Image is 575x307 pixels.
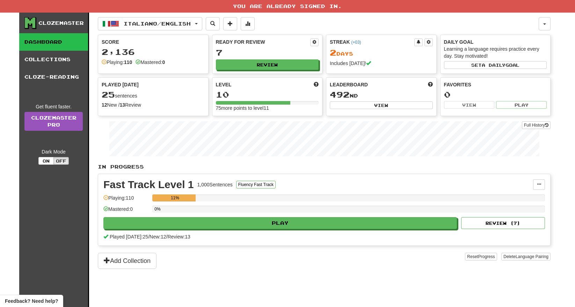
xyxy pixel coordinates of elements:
strong: 12 [102,102,107,108]
div: nd [330,90,433,99]
button: Review (7) [461,217,545,229]
div: 1,000 Sentences [197,181,233,188]
div: 2,136 [102,48,205,56]
div: Fast Track Level 1 [103,179,194,190]
button: Review [216,59,319,70]
div: New / Review [102,101,205,108]
button: Play [103,217,457,229]
span: a daily [482,63,505,67]
div: 11% [154,194,195,201]
div: Score [102,38,205,45]
div: Learning a language requires practice every day. Stay motivated! [444,45,547,59]
strong: 110 [124,59,132,65]
div: 10 [216,90,319,99]
button: Add sentence to collection [223,17,237,30]
span: / [166,234,168,240]
a: Dashboard [19,33,88,51]
span: Progress [478,254,495,259]
button: Italiano/English [98,17,202,30]
span: Italiano / English [124,21,191,27]
span: Level [216,81,232,88]
span: New: 12 [150,234,166,240]
span: Language Pairing [516,254,548,259]
div: Day s [330,48,433,57]
div: 7 [216,48,319,57]
div: Mastered: 0 [103,206,149,217]
button: Fluency Fast Track [236,181,276,188]
span: 492 [330,90,350,99]
span: Score more points to level up [314,81,319,88]
button: Search sentences [206,17,220,30]
a: ClozemasterPro [24,112,83,131]
a: Cloze-Reading [19,68,88,86]
a: Collections [19,51,88,68]
span: / [148,234,150,240]
button: Full History [522,121,551,129]
p: In Progress [98,163,551,170]
button: More stats [241,17,255,30]
span: Played [DATE] [102,81,139,88]
div: Daily Goal [444,38,547,45]
div: Get fluent faster. [24,103,83,110]
button: DeleteLanguage Pairing [501,253,551,260]
div: Includes [DATE]! [330,60,433,67]
div: Clozemaster [38,20,84,27]
span: Open feedback widget [5,298,58,305]
span: 25 [102,90,115,99]
div: Playing: 110 [103,194,149,206]
div: sentences [102,90,205,99]
span: Played [DATE]: 25 [110,234,148,240]
button: Add Collection [98,253,157,269]
span: Leaderboard [330,81,368,88]
strong: 13 [119,102,125,108]
button: Off [53,157,69,165]
div: Playing: [102,59,132,66]
a: (+03) [351,40,361,45]
div: 0 [444,90,547,99]
button: On [38,157,54,165]
div: 75 more points to level 11 [216,105,319,112]
div: Mastered: [136,59,165,66]
strong: 0 [162,59,165,65]
span: Review: 13 [167,234,190,240]
button: View [330,101,433,109]
span: This week in points, UTC [428,81,433,88]
button: Seta dailygoal [444,61,547,69]
div: Favorites [444,81,547,88]
div: Streak [330,38,414,45]
div: Ready for Review [216,38,311,45]
span: 2 [330,48,336,57]
button: ResetProgress [465,253,497,260]
div: Dark Mode [24,148,83,155]
button: Play [496,101,547,109]
button: View [444,101,495,109]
